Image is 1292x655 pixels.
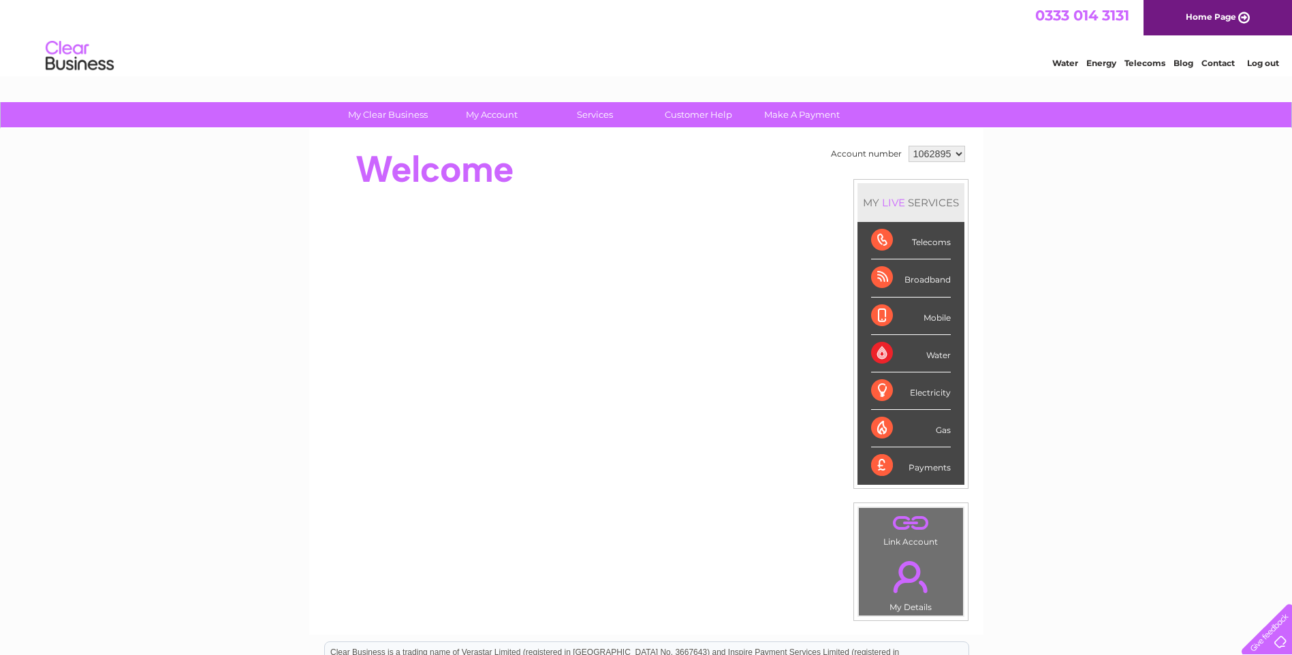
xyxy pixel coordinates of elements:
[1052,58,1078,68] a: Water
[1247,58,1279,68] a: Log out
[642,102,755,127] a: Customer Help
[539,102,651,127] a: Services
[879,196,908,209] div: LIVE
[828,142,905,165] td: Account number
[746,102,858,127] a: Make A Payment
[871,335,951,372] div: Water
[871,410,951,447] div: Gas
[1124,58,1165,68] a: Telecoms
[858,549,964,616] td: My Details
[1086,58,1116,68] a: Energy
[1035,7,1129,24] a: 0333 014 3131
[862,511,960,535] a: .
[871,447,951,484] div: Payments
[857,183,964,222] div: MY SERVICES
[332,102,444,127] a: My Clear Business
[325,7,968,66] div: Clear Business is a trading name of Verastar Limited (registered in [GEOGRAPHIC_DATA] No. 3667643...
[858,507,964,550] td: Link Account
[871,298,951,335] div: Mobile
[871,259,951,297] div: Broadband
[871,222,951,259] div: Telecoms
[862,553,960,601] a: .
[871,372,951,410] div: Electricity
[435,102,548,127] a: My Account
[1173,58,1193,68] a: Blog
[1201,58,1235,68] a: Contact
[45,35,114,77] img: logo.png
